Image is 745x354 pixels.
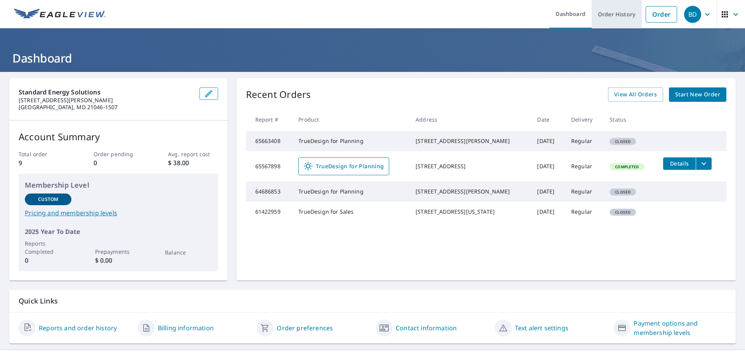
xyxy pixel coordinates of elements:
[168,150,218,158] p: Avg. report cost
[603,108,657,131] th: Status
[565,108,603,131] th: Delivery
[25,256,71,265] p: 0
[610,139,635,144] span: Closed
[292,181,409,202] td: TrueDesign for Planning
[416,188,525,195] div: [STREET_ADDRESS][PERSON_NAME]
[292,108,409,131] th: Product
[531,202,565,222] td: [DATE]
[634,319,726,337] a: Payment options and membership levels
[95,256,142,265] p: $ 0.00
[246,87,311,102] p: Recent Orders
[9,50,736,66] h1: Dashboard
[696,157,712,170] button: filesDropdownBtn-65567898
[614,90,657,99] span: View All Orders
[298,157,389,175] a: TrueDesign for Planning
[94,150,143,158] p: Order pending
[416,162,525,170] div: [STREET_ADDRESS]
[246,108,293,131] th: Report #
[669,87,726,102] a: Start New Order
[303,162,384,171] span: TrueDesign for Planning
[646,6,677,23] a: Order
[19,87,193,97] p: Standard Energy Solutions
[565,202,603,222] td: Regular
[39,323,117,333] a: Reports and order history
[531,108,565,131] th: Date
[668,160,691,167] span: Details
[19,130,218,144] p: Account Summary
[515,323,568,333] a: Text alert settings
[25,239,71,256] p: Reports Completed
[531,151,565,181] td: [DATE]
[19,296,726,306] p: Quick Links
[38,196,58,203] p: Custom
[14,9,106,20] img: EV Logo
[608,87,663,102] a: View All Orders
[19,150,68,158] p: Total order
[19,97,193,104] p: [STREET_ADDRESS][PERSON_NAME]
[158,323,214,333] a: Billing information
[610,209,635,215] span: Closed
[565,181,603,202] td: Regular
[246,151,293,181] td: 65567898
[25,208,212,218] a: Pricing and membership levels
[246,131,293,151] td: 65663408
[663,157,696,170] button: detailsBtn-65567898
[246,181,293,202] td: 64686853
[531,131,565,151] td: [DATE]
[565,151,603,181] td: Regular
[292,202,409,222] td: TrueDesign for Sales
[565,131,603,151] td: Regular
[675,90,720,99] span: Start New Order
[416,208,525,216] div: [STREET_ADDRESS][US_STATE]
[610,189,635,195] span: Closed
[277,323,333,333] a: Order preferences
[292,131,409,151] td: TrueDesign for Planning
[25,227,212,236] p: 2025 Year To Date
[19,104,193,111] p: [GEOGRAPHIC_DATA], MD 21046-1507
[168,158,218,167] p: $ 38.00
[531,181,565,202] td: [DATE]
[94,158,143,167] p: 0
[396,323,457,333] a: Contact information
[684,6,701,23] div: BD
[25,180,212,190] p: Membership Level
[19,158,68,167] p: 9
[409,108,531,131] th: Address
[165,248,211,256] p: Balance
[95,248,142,256] p: Prepayments
[246,202,293,222] td: 61422959
[416,137,525,145] div: [STREET_ADDRESS][PERSON_NAME]
[610,164,643,169] span: Completed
